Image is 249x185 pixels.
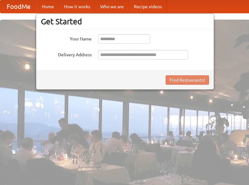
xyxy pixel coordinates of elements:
[129,0,167,13] a: Recipe videos
[166,75,209,85] button: Find Restaurants!
[59,0,95,13] a: How it works
[41,50,92,58] label: Delivery Address
[0,0,37,13] a: FoodMe
[37,0,59,13] a: Home
[41,17,209,26] h3: Get Started
[95,0,129,13] a: Who we are
[41,34,92,42] label: Your Name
